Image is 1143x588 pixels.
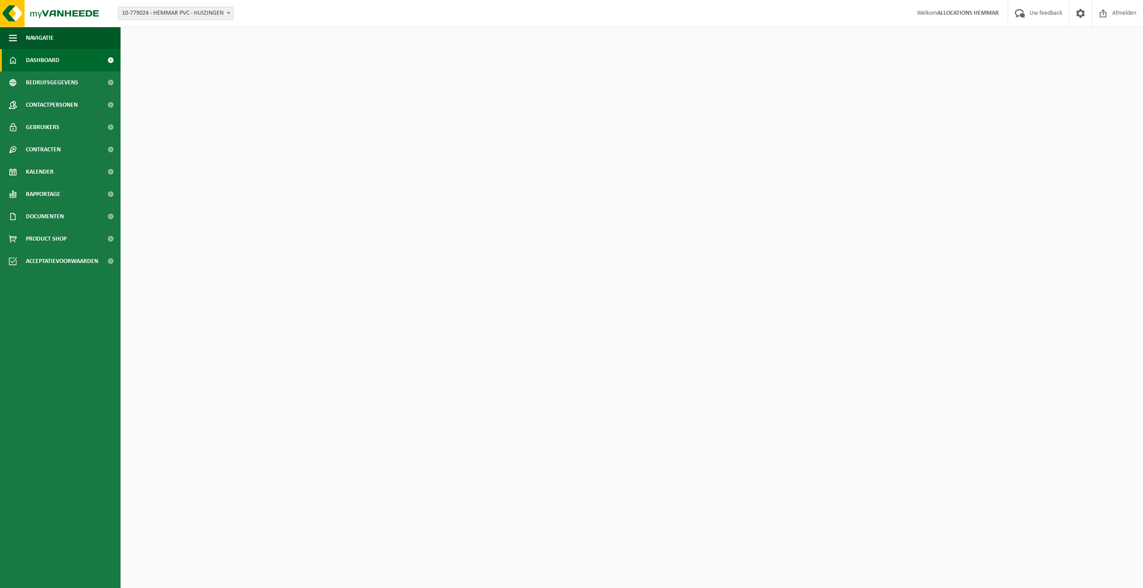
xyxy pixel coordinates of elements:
[26,94,78,116] span: Contactpersonen
[26,49,59,71] span: Dashboard
[26,161,54,183] span: Kalender
[118,7,234,20] span: 10-779024 - HEMMAR PVC - HUIZINGEN
[26,183,60,205] span: Rapportage
[26,138,61,161] span: Contracten
[118,7,233,20] span: 10-779024 - HEMMAR PVC - HUIZINGEN
[26,116,59,138] span: Gebruikers
[26,250,98,272] span: Acceptatievoorwaarden
[26,71,78,94] span: Bedrijfsgegevens
[26,228,67,250] span: Product Shop
[26,205,64,228] span: Documenten
[26,27,54,49] span: Navigatie
[937,10,999,17] strong: ALLOCATIONS HEMMAR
